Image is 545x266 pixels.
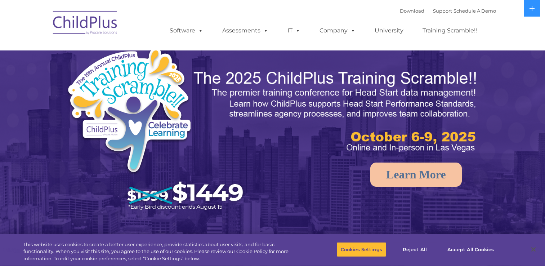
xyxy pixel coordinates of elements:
button: Close [526,241,541,257]
a: Support [433,8,452,14]
a: Software [162,23,210,38]
a: Schedule A Demo [454,8,496,14]
a: Download [400,8,424,14]
div: This website uses cookies to create a better user experience, provide statistics about user visit... [23,241,300,262]
a: Learn More [370,163,462,187]
button: Accept All Cookies [443,242,498,257]
a: IT [280,23,308,38]
a: University [367,23,411,38]
font: | [400,8,496,14]
button: Reject All [392,242,437,257]
a: Assessments [215,23,276,38]
a: Training Scramble!! [415,23,484,38]
a: Company [312,23,363,38]
img: ChildPlus by Procare Solutions [49,6,121,42]
button: Cookies Settings [337,242,386,257]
